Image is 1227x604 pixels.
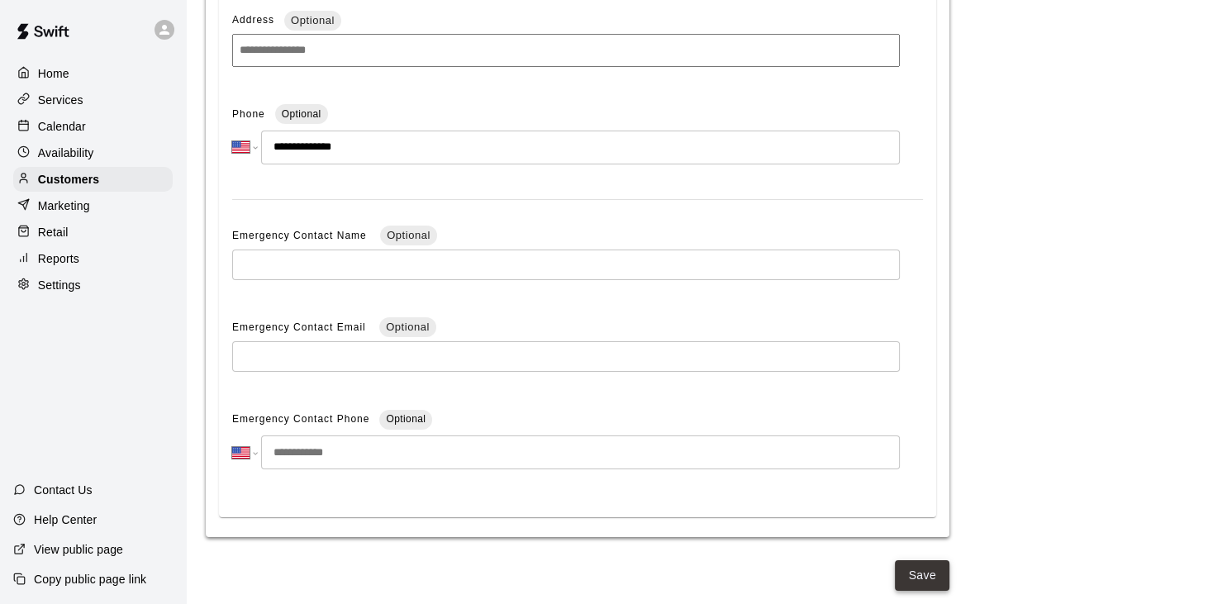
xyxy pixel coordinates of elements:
[38,171,99,188] p: Customers
[38,277,81,293] p: Settings
[13,88,173,112] a: Services
[34,541,123,558] p: View public page
[379,319,436,335] span: Optional
[13,114,173,139] a: Calendar
[13,61,173,86] a: Home
[232,407,369,433] span: Emergency Contact Phone
[386,413,426,425] span: Optional
[232,321,369,333] span: Emergency Contact Email
[38,224,69,240] p: Retail
[232,102,265,128] span: Phone
[13,220,173,245] a: Retail
[34,511,97,528] p: Help Center
[232,14,274,26] span: Address
[13,140,173,165] a: Availability
[38,65,69,82] p: Home
[38,197,90,214] p: Marketing
[34,482,93,498] p: Contact Us
[284,12,341,29] span: Optional
[219,1,936,517] div: Contact InformationOptional
[13,246,173,271] a: Reports
[34,571,146,587] p: Copy public page link
[38,118,86,135] p: Calendar
[38,145,94,161] p: Availability
[38,250,79,267] p: Reports
[282,108,321,120] span: Optional
[232,230,370,241] span: Emergency Contact Name
[13,167,173,192] a: Customers
[895,560,949,591] button: Save
[38,92,83,108] p: Services
[13,193,173,218] a: Marketing
[380,227,437,244] span: Optional
[13,273,173,297] a: Settings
